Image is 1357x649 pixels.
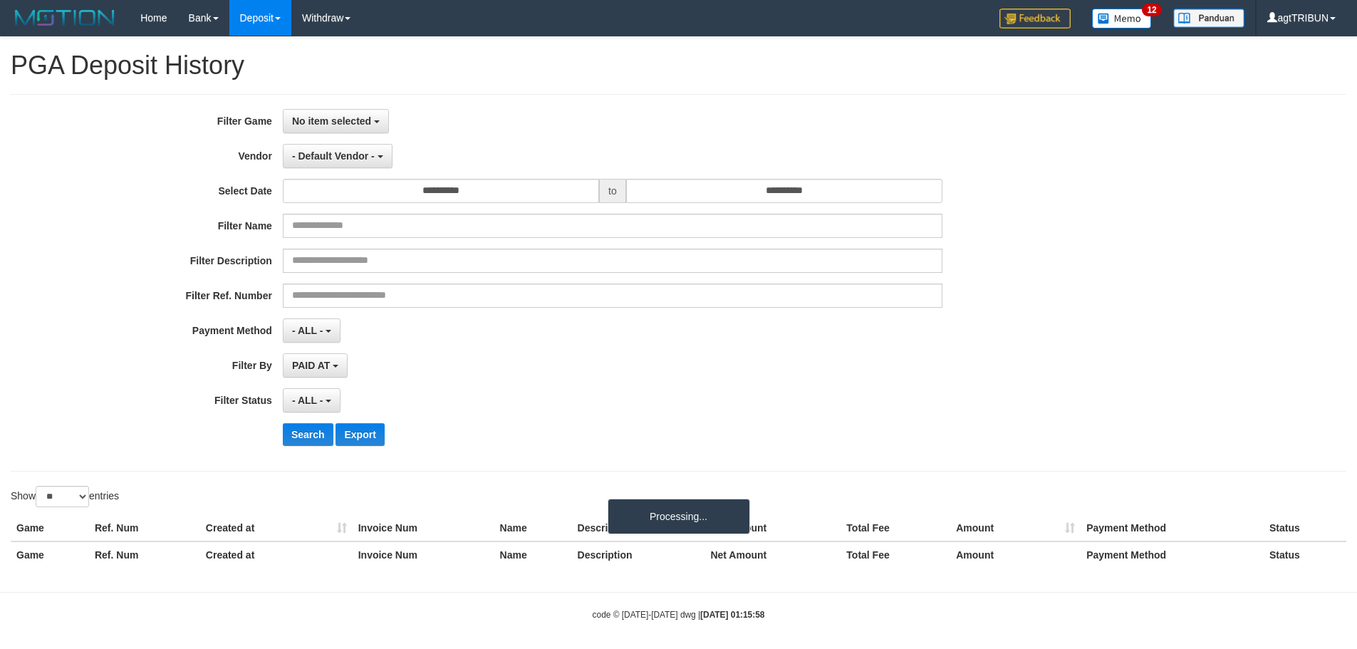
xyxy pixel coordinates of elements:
th: Description [572,515,705,541]
div: Processing... [608,499,750,534]
th: Amount [950,515,1081,541]
span: - ALL - [292,395,323,406]
button: Search [283,423,333,446]
th: Description [572,541,705,568]
th: Net Amount [705,541,841,568]
th: Name [494,541,572,568]
button: - ALL - [283,318,340,343]
span: 12 [1142,4,1161,16]
th: Net Amount [705,515,841,541]
span: No item selected [292,115,371,127]
th: Amount [950,541,1081,568]
select: Showentries [36,486,89,507]
th: Total Fee [841,541,950,568]
button: - Default Vendor - [283,144,392,168]
span: - Default Vendor - [292,150,375,162]
h1: PGA Deposit History [11,51,1346,80]
th: Game [11,541,89,568]
th: Status [1264,515,1346,541]
th: Payment Method [1081,515,1264,541]
th: Created at [200,515,353,541]
span: PAID AT [292,360,330,371]
button: Export [336,423,384,446]
th: Total Fee [841,515,950,541]
img: Feedback.jpg [999,9,1071,28]
small: code © [DATE]-[DATE] dwg | [593,610,765,620]
button: PAID AT [283,353,348,378]
th: Name [494,515,572,541]
th: Invoice Num [353,541,494,568]
th: Game [11,515,89,541]
th: Ref. Num [89,541,200,568]
span: to [599,179,626,203]
th: Status [1264,541,1346,568]
th: Invoice Num [353,515,494,541]
img: Button%20Memo.svg [1092,9,1152,28]
strong: [DATE] 01:15:58 [700,610,764,620]
label: Show entries [11,486,119,507]
th: Payment Method [1081,541,1264,568]
img: panduan.png [1173,9,1244,28]
span: - ALL - [292,325,323,336]
th: Ref. Num [89,515,200,541]
button: No item selected [283,109,389,133]
th: Created at [200,541,353,568]
img: MOTION_logo.png [11,7,119,28]
button: - ALL - [283,388,340,412]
